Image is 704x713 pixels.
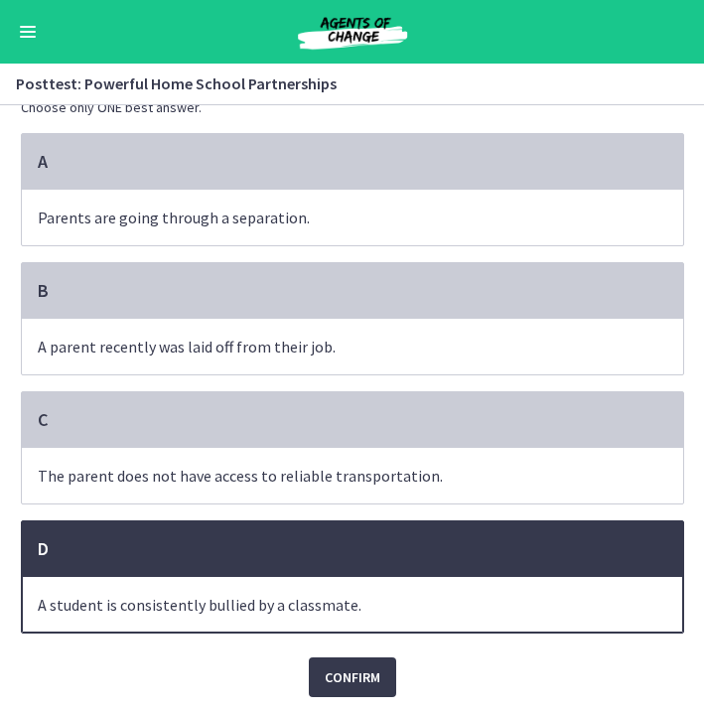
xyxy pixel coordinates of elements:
p: A student is consistently bullied by a classmate. [38,593,628,617]
p: The parent does not have access to reliable transportation. [38,464,628,488]
span: D [38,537,49,560]
p: Choose only ONE best answer. [21,97,684,117]
h3: Posttest: Powerful Home School Partnerships [16,71,664,95]
p: Parents are going through a separation. [38,206,628,229]
span: C [38,408,48,431]
span: B [38,279,49,302]
img: Agents of Change [253,12,452,52]
span: A [38,150,48,173]
button: Enable menu [16,20,40,44]
p: A parent recently was laid off from their job. [38,335,628,358]
button: Confirm [309,657,396,697]
span: Confirm [325,665,380,689]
